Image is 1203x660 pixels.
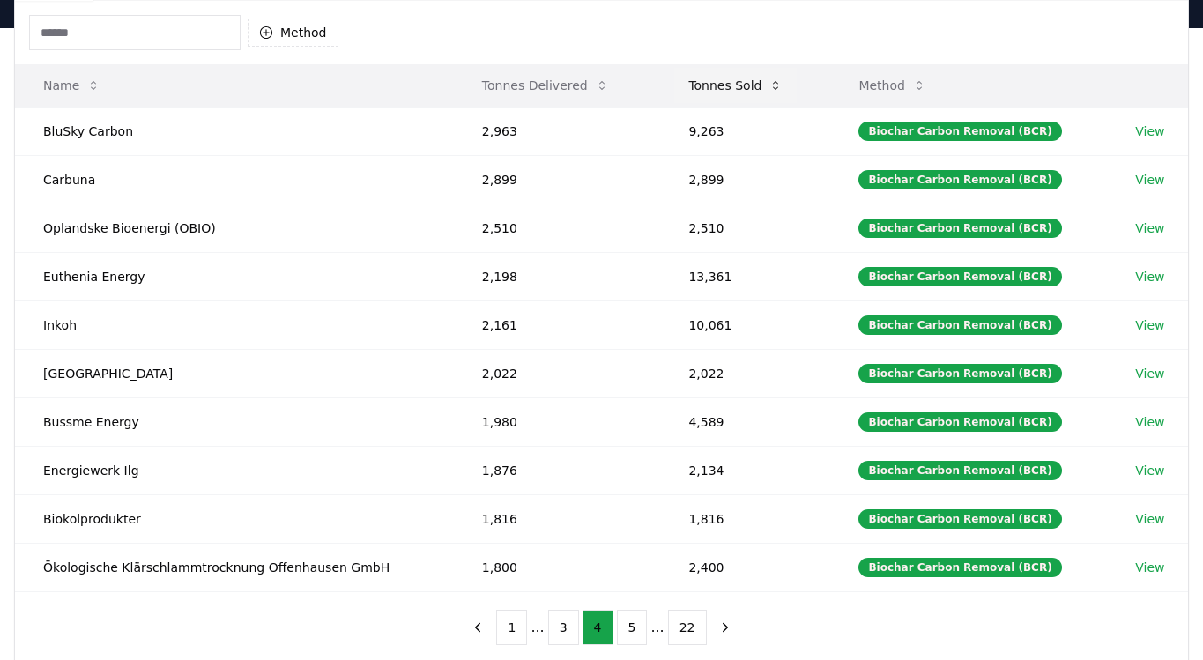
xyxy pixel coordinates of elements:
button: next page [710,610,740,645]
td: Energiewerk Ilg [15,446,454,494]
td: 1,876 [454,446,661,494]
td: Biokolprodukter [15,494,454,543]
td: 2,963 [454,107,661,155]
td: 1,800 [454,543,661,591]
td: 2,134 [660,446,830,494]
a: View [1135,462,1164,479]
a: View [1135,219,1164,237]
td: 1,816 [660,494,830,543]
button: 3 [548,610,579,645]
button: 22 [668,610,707,645]
button: Tonnes Sold [674,68,797,103]
a: View [1135,268,1164,286]
td: 2,510 [454,204,661,252]
button: Name [29,68,115,103]
td: 13,361 [660,252,830,300]
a: View [1135,510,1164,528]
a: View [1135,316,1164,334]
td: [GEOGRAPHIC_DATA] [15,349,454,397]
li: ... [650,617,664,638]
button: previous page [463,610,493,645]
button: Method [844,68,940,103]
a: View [1135,413,1164,431]
td: 1,816 [454,494,661,543]
td: 4,589 [660,397,830,446]
td: 2,022 [454,349,661,397]
div: Biochar Carbon Removal (BCR) [858,364,1061,383]
td: BluSky Carbon [15,107,454,155]
div: Biochar Carbon Removal (BCR) [858,267,1061,286]
td: 2,161 [454,300,661,349]
td: 9,263 [660,107,830,155]
td: 2,899 [660,155,830,204]
td: 2,510 [660,204,830,252]
div: Biochar Carbon Removal (BCR) [858,558,1061,577]
td: 2,400 [660,543,830,591]
td: 2,022 [660,349,830,397]
td: 1,980 [454,397,661,446]
button: Method [248,19,338,47]
button: 1 [496,610,527,645]
td: Ökologische Klärschlammtrocknung Offenhausen GmbH [15,543,454,591]
li: ... [531,617,544,638]
div: Biochar Carbon Removal (BCR) [858,122,1061,141]
a: View [1135,365,1164,382]
td: Inkoh [15,300,454,349]
td: Bussme Energy [15,397,454,446]
button: 4 [583,610,613,645]
a: View [1135,559,1164,576]
td: Euthenia Energy [15,252,454,300]
td: 2,198 [454,252,661,300]
td: Oplandske Bioenergi (OBIO) [15,204,454,252]
td: Carbuna [15,155,454,204]
button: Tonnes Delivered [468,68,623,103]
div: Biochar Carbon Removal (BCR) [858,461,1061,480]
td: 2,899 [454,155,661,204]
div: Biochar Carbon Removal (BCR) [858,170,1061,189]
div: Biochar Carbon Removal (BCR) [858,509,1061,529]
a: View [1135,171,1164,189]
button: 5 [617,610,648,645]
div: Biochar Carbon Removal (BCR) [858,412,1061,432]
td: 10,061 [660,300,830,349]
div: Biochar Carbon Removal (BCR) [858,315,1061,335]
div: Biochar Carbon Removal (BCR) [858,219,1061,238]
a: View [1135,122,1164,140]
